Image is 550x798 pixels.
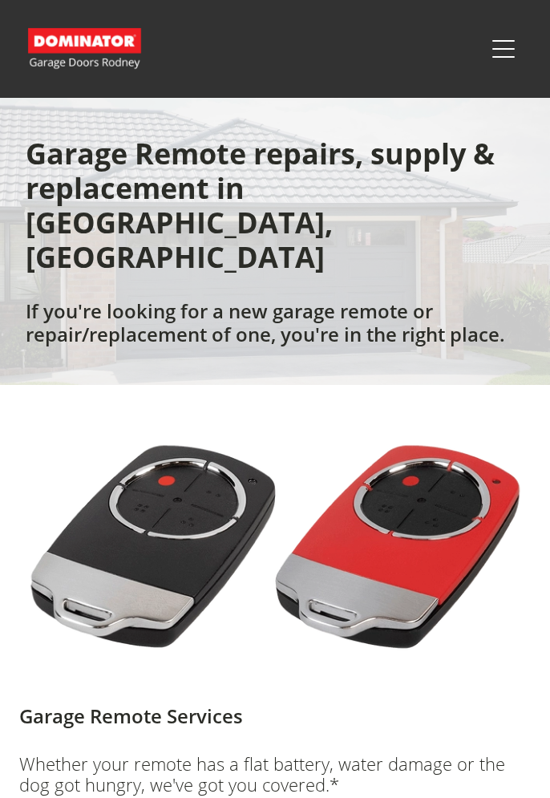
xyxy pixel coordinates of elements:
h2: Garage Remote Services [19,705,531,728]
button: Menu Button [484,30,523,68]
a: Garage Door and Secure Access Solutions homepage [27,27,427,70]
h2: If you're looking for a new garage remote or repair/replacement of one, you're in the right place. [26,300,524,346]
h3: Whether your remote has a flat battery, water damage or the dog got hungry, we've got you covered.* [19,754,531,796]
h1: Garage Remote repairs, supply & replacement in [GEOGRAPHIC_DATA], [GEOGRAPHIC_DATA] [26,136,524,275]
